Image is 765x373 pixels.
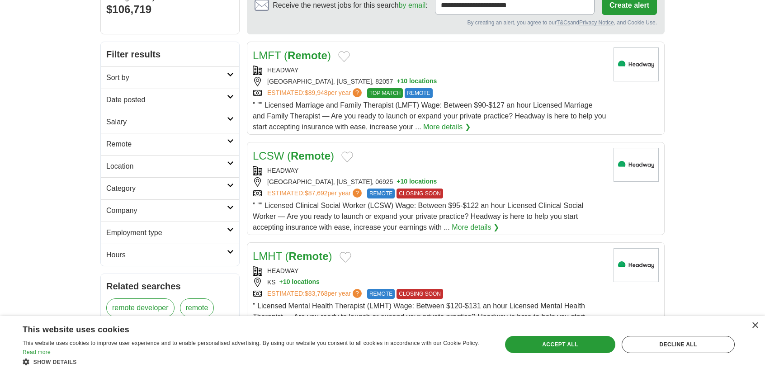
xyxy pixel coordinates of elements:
button: Add to favorite jobs [338,51,350,62]
h2: Hours [106,250,227,260]
span: Show details [33,359,77,365]
a: Company [101,199,239,222]
a: T&Cs [557,19,570,26]
span: TOP MATCH [367,88,403,98]
div: Decline all [622,336,735,353]
span: $87,692 [305,189,328,197]
button: +10 locations [279,278,320,287]
span: REMOTE [405,88,432,98]
button: +10 locations [397,177,437,187]
span: ? [353,289,362,298]
a: ESTIMATED:$83,768per year? [267,289,364,299]
h2: Date posted [106,94,227,105]
a: Category [101,177,239,199]
h2: Remote [106,139,227,150]
div: Show details [23,357,487,366]
h2: Filter results [101,42,239,66]
h2: Location [106,161,227,172]
a: by email [399,1,426,9]
a: More details ❯ [452,222,499,233]
img: Headway logo [614,248,659,282]
div: [GEOGRAPHIC_DATA], [US_STATE], 06925 [253,177,606,187]
span: " "" Licensed Marriage and Family Therapist (LMFT) Wage: Between $90-$127 an hour Licensed Marria... [253,101,606,131]
h2: Employment type [106,227,227,238]
a: Sort by [101,66,239,89]
span: + [397,177,400,187]
a: Employment type [101,222,239,244]
a: ESTIMATED:$87,692per year? [267,189,364,198]
span: REMOTE [367,189,395,198]
span: $83,768 [305,290,328,297]
a: ESTIMATED:$89,948per year? [267,88,364,98]
a: Location [101,155,239,177]
div: $106,719 [106,1,234,18]
div: Close [751,322,758,329]
a: HEADWAY [267,167,298,174]
strong: Remote [289,250,329,262]
span: + [397,77,400,86]
button: Add to favorite jobs [341,151,353,162]
a: remote [180,298,214,317]
a: Hours [101,244,239,266]
span: $89,948 [305,89,328,96]
button: +10 locations [397,77,437,86]
span: ? [353,88,362,97]
div: [GEOGRAPHIC_DATA], [US_STATE], 82057 [253,77,606,86]
a: Date posted [101,89,239,111]
a: HEADWAY [267,267,298,274]
span: REMOTE [367,289,395,299]
button: Add to favorite jobs [340,252,351,263]
a: remote developer [106,298,175,317]
span: + [279,278,283,287]
a: Remote [101,133,239,155]
div: KS [253,278,606,287]
span: " Licensed Mental Health Therapist (LMHT) Wage: Between $120-$131 an hour Licensed Mental Health ... [253,302,585,331]
h2: Company [106,205,227,216]
span: " "" Licensed Clinical Social Worker (LCSW) Wage: Between $95-$122 an hour Licensed Clinical Soci... [253,202,583,231]
h2: Salary [106,117,227,127]
div: This website uses cookies [23,321,465,335]
span: CLOSING SOON [397,189,443,198]
a: LMFT (Remote) [253,49,331,61]
span: This website uses cookies to improve user experience and to enable personalised advertising. By u... [23,340,479,346]
a: LMHT (Remote) [253,250,332,262]
span: CLOSING SOON [397,289,443,299]
div: Accept all [505,336,615,353]
img: Headway logo [614,148,659,182]
a: Privacy Notice [579,19,614,26]
strong: Remote [288,49,327,61]
span: ? [353,189,362,198]
img: Headway logo [614,47,659,81]
strong: Remote [291,150,331,162]
a: Salary [101,111,239,133]
div: By creating an alert, you agree to our and , and Cookie Use. [255,19,657,27]
a: Read more, opens a new window [23,349,51,355]
h2: Category [106,183,227,194]
a: LCSW (Remote) [253,150,334,162]
h2: Sort by [106,72,227,83]
a: HEADWAY [267,66,298,74]
h2: Related searches [106,279,234,293]
a: More details ❯ [423,122,471,132]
